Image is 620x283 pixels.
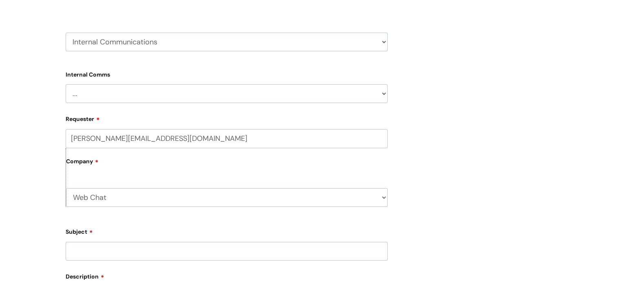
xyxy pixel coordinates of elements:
[66,129,388,148] input: Email
[66,113,388,123] label: Requester
[66,226,388,235] label: Subject
[66,270,388,280] label: Description
[66,70,388,78] label: Internal Comms
[66,155,388,173] label: Company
